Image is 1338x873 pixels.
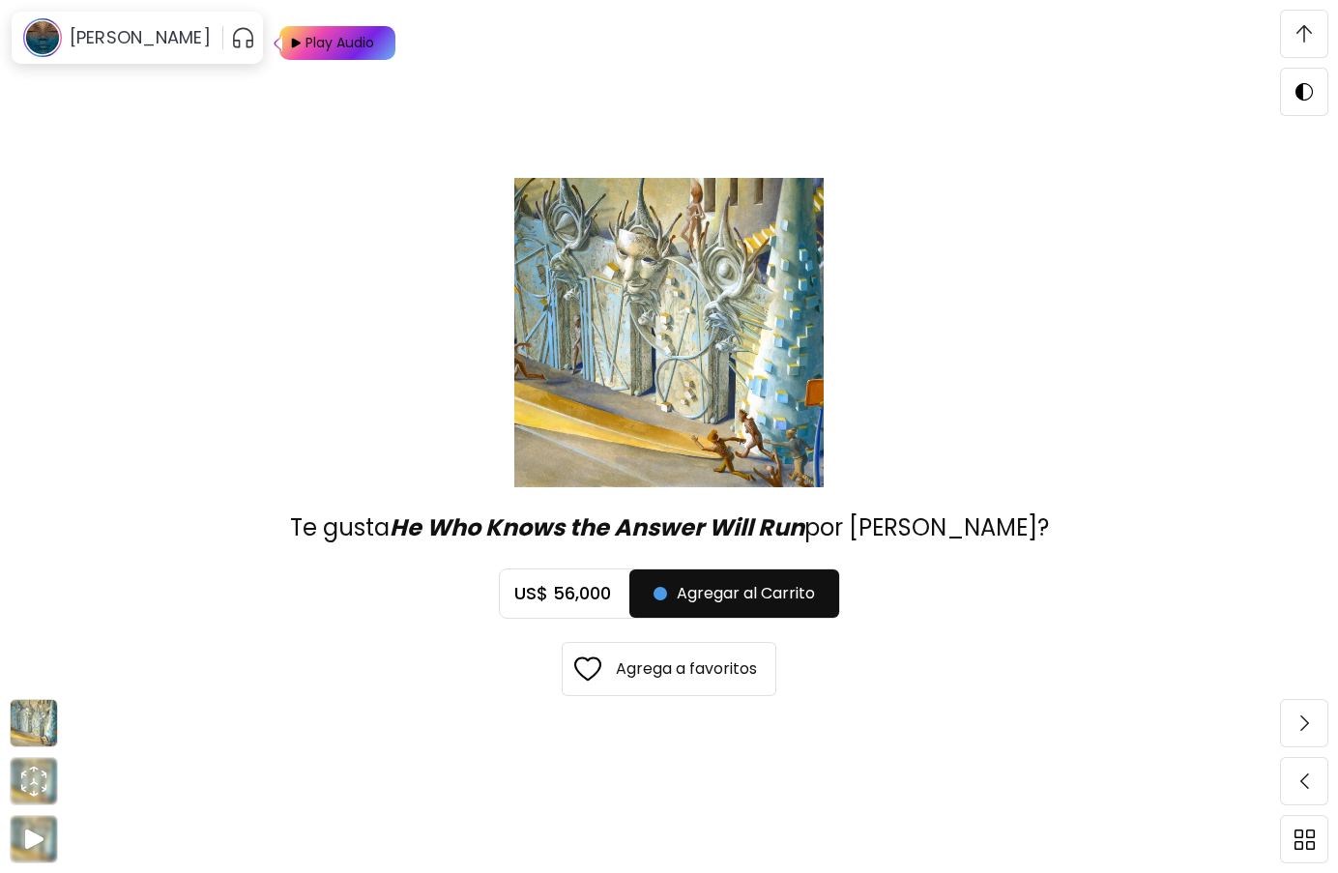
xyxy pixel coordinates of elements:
div: Play Audio [304,26,376,60]
img: Play [279,26,304,60]
h6: [PERSON_NAME] [70,26,211,49]
button: pauseOutline IconGradient Icon [231,22,255,53]
span: Te gusta por [PERSON_NAME]? [290,511,1049,543]
h6: Agrega a favoritos [609,656,764,682]
i: He Who Knows the Answer Will Run [390,511,804,543]
button: Agregar al Carrito [629,569,839,618]
span: Agregar al Carrito [654,582,815,605]
div: animation [18,766,49,797]
h5: US$ 56,000 [500,582,629,605]
img: Play [272,26,283,61]
img: primary [514,178,824,487]
button: favoritesAgrega a favoritos [562,642,776,696]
